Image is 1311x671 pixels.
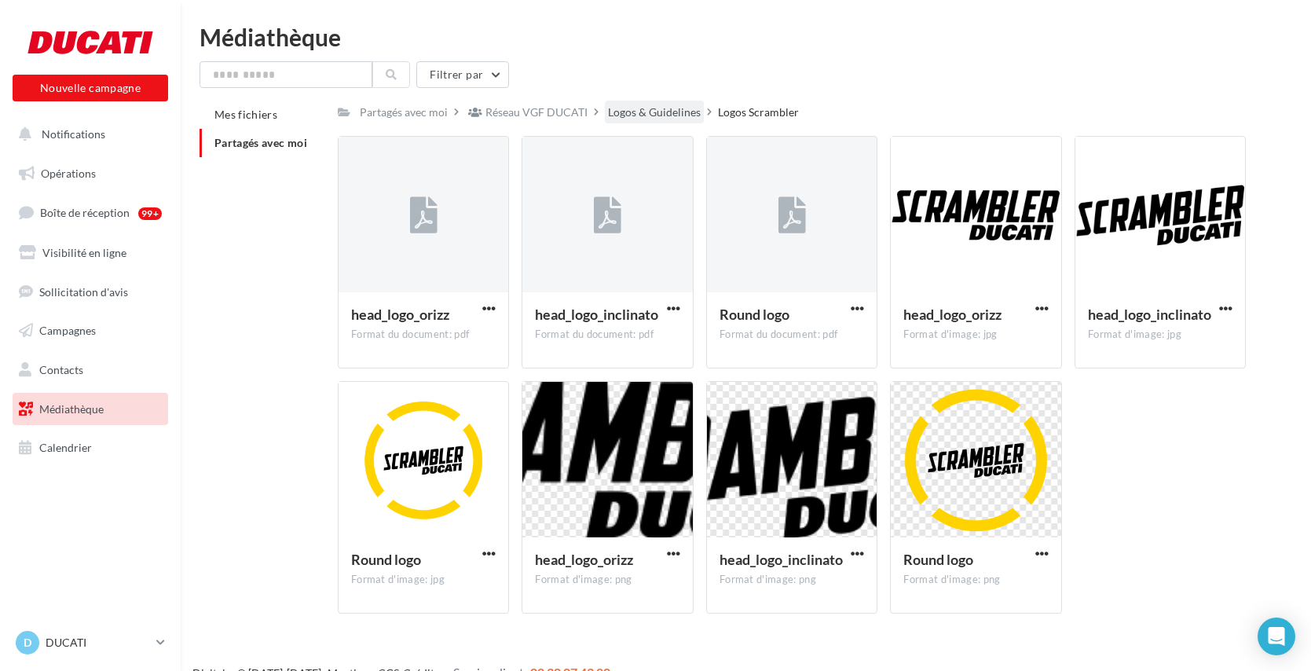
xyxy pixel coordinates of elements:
[1258,618,1295,655] div: Open Intercom Messenger
[1088,306,1211,323] span: head_logo_inclinato
[903,551,973,568] span: Round logo
[720,573,865,587] div: Format d'image: png
[42,246,126,259] span: Visibilité en ligne
[720,551,843,568] span: head_logo_inclinato
[535,551,633,568] span: head_logo_orizz
[535,306,658,323] span: head_logo_inclinato
[720,328,865,342] div: Format du document: pdf
[39,402,104,416] span: Médiathèque
[214,136,307,149] span: Partagés avec moi
[9,393,171,426] a: Médiathèque
[608,104,701,120] div: Logos & Guidelines
[360,104,448,120] div: Partagés avec moi
[39,441,92,454] span: Calendrier
[39,363,83,376] span: Contacts
[9,157,171,190] a: Opérations
[13,75,168,101] button: Nouvelle campagne
[416,61,509,88] button: Filtrer par
[1088,328,1233,342] div: Format d'image: jpg
[485,104,588,120] div: Réseau VGF DUCATI
[9,236,171,269] a: Visibilité en ligne
[720,306,789,323] span: Round logo
[351,551,421,568] span: Round logo
[46,635,150,651] p: DUCATI
[351,573,496,587] div: Format d'image: jpg
[351,306,449,323] span: head_logo_orizz
[351,328,496,342] div: Format du document: pdf
[9,314,171,347] a: Campagnes
[9,276,171,309] a: Sollicitation d'avis
[535,573,680,587] div: Format d'image: png
[41,167,96,180] span: Opérations
[42,127,105,141] span: Notifications
[9,118,165,151] button: Notifications
[200,25,1292,49] div: Médiathèque
[9,431,171,464] a: Calendrier
[39,284,128,298] span: Sollicitation d'avis
[535,328,680,342] div: Format du document: pdf
[214,108,277,121] span: Mes fichiers
[138,207,162,220] div: 99+
[24,635,31,651] span: D
[903,306,1002,323] span: head_logo_orizz
[9,196,171,229] a: Boîte de réception99+
[903,328,1049,342] div: Format d'image: jpg
[13,628,168,658] a: D DUCATI
[9,354,171,387] a: Contacts
[40,206,130,219] span: Boîte de réception
[39,324,96,337] span: Campagnes
[718,104,799,120] div: Logos Scrambler
[903,573,1049,587] div: Format d'image: png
